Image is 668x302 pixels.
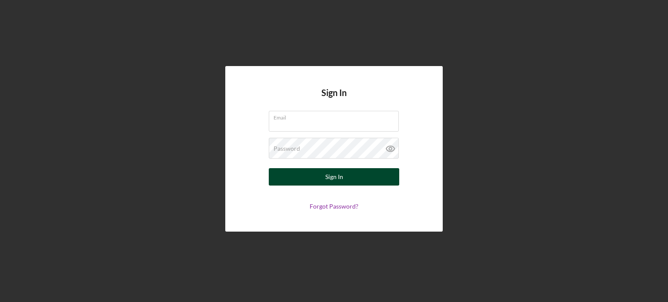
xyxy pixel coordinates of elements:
button: Sign In [269,168,399,186]
div: Sign In [325,168,343,186]
h4: Sign In [321,88,347,111]
a: Forgot Password? [310,202,358,210]
label: Password [274,145,300,152]
label: Email [274,111,399,121]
